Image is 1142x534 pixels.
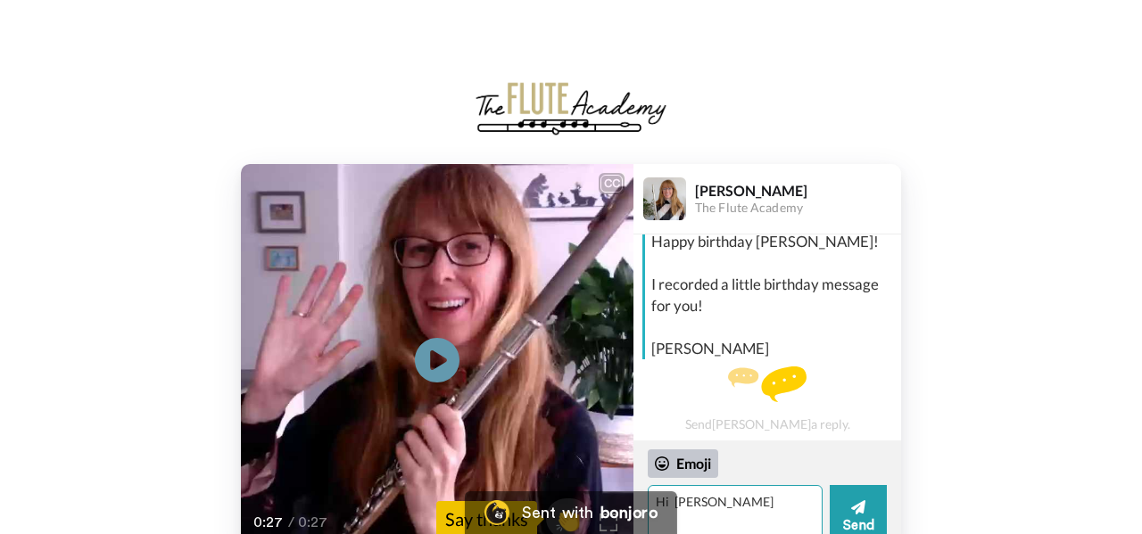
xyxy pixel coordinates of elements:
[695,201,900,216] div: The Flute Academy
[648,449,718,478] div: Emoji
[465,491,677,534] a: Bonjoro LogoSent withbonjoro
[600,175,623,193] div: CC
[484,500,509,525] img: Bonjoro Logo
[253,512,285,533] span: 0:27
[695,182,900,199] div: [PERSON_NAME]
[288,512,294,533] span: /
[473,80,669,137] img: logo
[651,231,897,359] div: Happy birthday [PERSON_NAME]! I recorded a little birthday message for you! [PERSON_NAME]
[633,366,901,431] div: Send [PERSON_NAME] a reply.
[643,177,686,220] img: Profile Image
[600,505,658,521] div: bonjoro
[728,366,807,402] img: message.svg
[522,505,593,521] div: Sent with
[298,512,329,533] span: 0:27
